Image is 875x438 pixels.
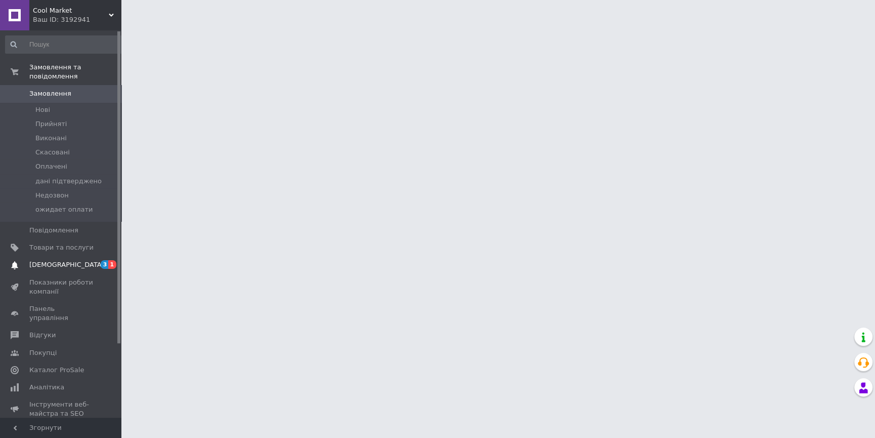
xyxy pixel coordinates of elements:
span: Товари та послуги [29,243,94,252]
span: дані підтверджено [35,177,102,186]
span: Недозвон [35,191,69,200]
span: Покупці [29,348,57,357]
span: Cool Market [33,6,109,15]
span: ожидает оплати [35,205,93,214]
span: 3 [101,260,109,269]
span: Замовлення [29,89,71,98]
span: Інструменти веб-майстра та SEO [29,400,94,418]
span: [DEMOGRAPHIC_DATA] [29,260,104,269]
span: Прийняті [35,120,67,129]
span: 1 [108,260,116,269]
span: Замовлення та повідомлення [29,63,121,81]
input: Пошук [5,35,126,54]
span: Панель управління [29,304,94,323]
span: Скасовані [35,148,70,157]
span: Виконані [35,134,67,143]
span: Оплачені [35,162,67,171]
span: Нові [35,105,50,114]
div: Ваш ID: 3192941 [33,15,121,24]
span: Показники роботи компанії [29,278,94,296]
span: Каталог ProSale [29,366,84,375]
span: Відгуки [29,331,56,340]
span: Аналітика [29,383,64,392]
span: Повідомлення [29,226,78,235]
